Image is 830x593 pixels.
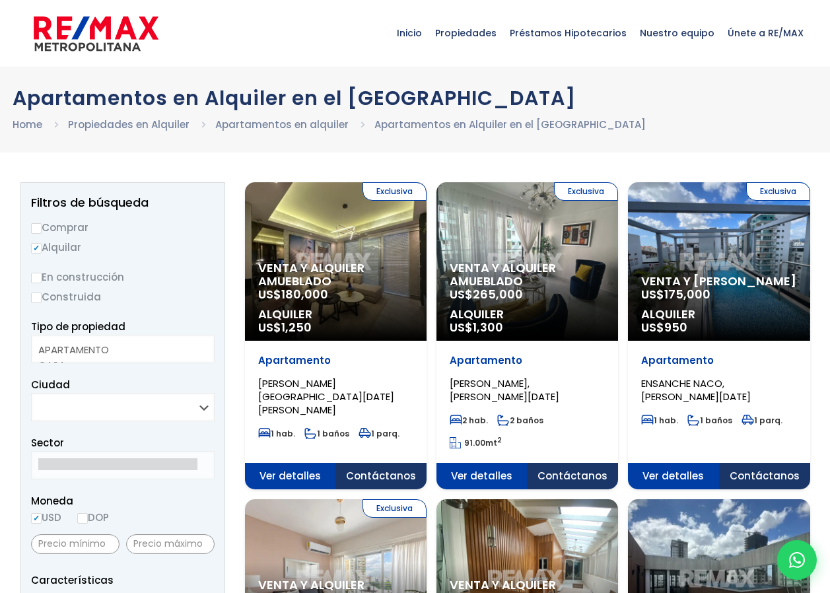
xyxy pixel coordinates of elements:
span: Venta y [PERSON_NAME] [641,275,796,288]
a: Exclusiva Venta y alquiler amueblado US$265,000 Alquiler US$1,300 Apartamento [PERSON_NAME], [PER... [436,182,618,489]
span: Ver detalles [245,463,336,489]
span: [PERSON_NAME], [PERSON_NAME][DATE] [450,376,559,403]
label: DOP [77,509,109,526]
input: Precio mínimo [31,534,120,554]
a: Exclusiva Venta y [PERSON_NAME] US$175,000 Alquiler US$950 Apartamento ENSANCHE NACO, [PERSON_NAM... [628,182,810,489]
span: Únete a RE/MAX [721,13,810,53]
h2: Filtros de búsqueda [31,196,215,209]
span: Propiedades [429,13,503,53]
span: 1 baños [304,428,349,439]
span: Venta y alquiler amueblado [450,262,605,288]
a: Apartamentos en alquiler [215,118,349,131]
span: 1 baños [687,415,732,426]
span: Alquiler [258,308,413,321]
input: Construida [31,293,42,303]
span: 2 baños [497,415,543,426]
p: Características [31,572,215,588]
span: Contáctanos [527,463,618,489]
label: En construcción [31,269,215,285]
span: US$ [450,286,523,302]
input: Comprar [31,223,42,234]
span: 1 hab. [641,415,678,426]
span: 1,300 [473,319,503,335]
span: Nuestro equipo [633,13,721,53]
input: En construcción [31,273,42,283]
span: 2 hab. [450,415,488,426]
span: Alquiler [450,308,605,321]
span: Venta y alquiler amueblado [258,262,413,288]
span: 1,250 [281,319,312,335]
option: APARTAMENTO [38,342,197,357]
span: Sector [31,436,64,450]
span: 950 [664,319,687,335]
span: Tipo de propiedad [31,320,125,333]
img: remax-metropolitana-logo [34,14,158,53]
span: 91.00 [464,437,485,448]
span: Contáctanos [719,463,810,489]
span: Exclusiva [363,182,427,201]
span: Préstamos Hipotecarios [503,13,633,53]
span: Moneda [31,493,215,509]
span: 175,000 [664,286,710,302]
span: US$ [258,286,328,302]
span: Inicio [390,13,429,53]
p: Apartamento [258,354,413,367]
a: Propiedades en Alquiler [68,118,190,131]
span: 180,000 [281,286,328,302]
a: Apartamentos en Alquiler en el [GEOGRAPHIC_DATA] [374,118,646,131]
span: Exclusiva [746,182,810,201]
span: 1 hab. [258,428,295,439]
h1: Apartamentos en Alquiler en el [GEOGRAPHIC_DATA] [13,87,818,110]
label: Alquilar [31,239,215,256]
span: 1 parq. [742,415,782,426]
span: Ver detalles [628,463,719,489]
span: Exclusiva [554,182,618,201]
sup: 2 [497,435,502,445]
span: Ver detalles [436,463,528,489]
span: Alquiler [641,308,796,321]
label: USD [31,509,61,526]
label: Comprar [31,219,215,236]
span: US$ [258,319,312,335]
input: Alquilar [31,243,42,254]
span: Exclusiva [363,499,427,518]
span: US$ [641,319,687,335]
span: US$ [641,286,710,302]
span: 265,000 [473,286,523,302]
span: ENSANCHE NACO, [PERSON_NAME][DATE] [641,376,751,403]
input: Precio máximo [126,534,215,554]
span: mt [450,437,502,448]
input: USD [31,513,42,524]
span: US$ [450,319,503,335]
span: [PERSON_NAME][GEOGRAPHIC_DATA][DATE][PERSON_NAME] [258,376,394,417]
p: Apartamento [641,354,796,367]
span: Ciudad [31,378,70,392]
span: 1 parq. [359,428,399,439]
span: Contáctanos [335,463,427,489]
p: Apartamento [450,354,605,367]
option: CASA [38,357,197,372]
a: Home [13,118,42,131]
a: Exclusiva Venta y alquiler amueblado US$180,000 Alquiler US$1,250 Apartamento [PERSON_NAME][GEOGR... [245,182,427,489]
label: Construida [31,289,215,305]
input: DOP [77,513,88,524]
